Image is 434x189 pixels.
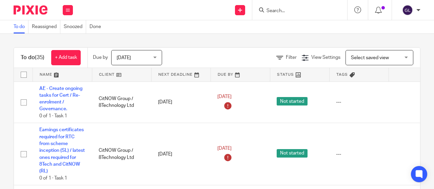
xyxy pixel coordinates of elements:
[64,20,86,33] a: Snoozed
[217,94,232,99] span: [DATE]
[336,99,382,105] div: ---
[336,151,382,158] div: ---
[14,5,47,15] img: Pixie
[21,54,44,61] h1: To do
[35,55,44,60] span: (35)
[14,20,28,33] a: To do
[151,123,211,185] td: [DATE]
[32,20,60,33] a: Reassigned
[117,55,131,60] span: [DATE]
[336,73,348,76] span: Tags
[286,55,297,60] span: Filter
[93,54,108,61] p: Due by
[92,123,151,185] td: CitNOW Group / 8Technology Ltd
[90,20,104,33] a: Done
[39,114,67,118] span: 0 of 1 · Task 1
[277,97,308,105] span: Not started
[266,8,327,14] input: Search
[351,55,389,60] span: Select saved view
[217,146,232,151] span: [DATE]
[402,5,413,16] img: svg%3E
[277,149,308,158] span: Not started
[51,50,81,65] a: + Add task
[92,81,151,123] td: CitNOW Group / 8Technology Ltd
[39,86,82,112] a: AE - Create ongoing tasks for Cert / Re-enrolment / Governance.
[151,81,211,123] td: [DATE]
[311,55,340,60] span: View Settings
[39,127,85,173] a: Earnings certificates required for RTC from scheme inception (SL) / latest ones required for 8Tec...
[39,176,67,181] span: 0 of 1 · Task 1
